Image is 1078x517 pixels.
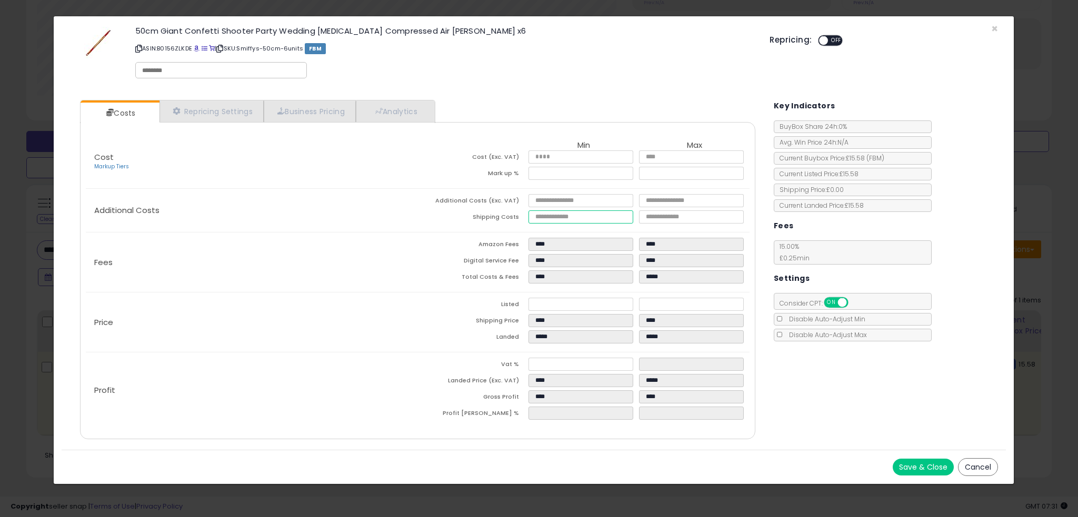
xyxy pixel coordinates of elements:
span: £0.25 min [774,254,810,262]
td: Shipping Price [418,314,528,330]
td: Total Costs & Fees [418,270,528,287]
span: BuyBox Share 24h: 0% [774,122,847,131]
th: Max [639,141,750,150]
h5: Settings [774,272,810,285]
p: Cost [86,153,417,171]
a: All offer listings [202,44,207,53]
span: Current Listed Price: £15.58 [774,169,859,178]
td: Profit [PERSON_NAME] % [418,407,528,423]
span: 15.00 % [774,242,810,262]
span: Avg. Win Price 24h: N/A [774,138,849,147]
span: × [991,21,998,36]
td: Amazon Fees [418,238,528,254]
p: Additional Costs [86,206,417,215]
span: OFF [828,36,845,45]
td: Shipping Costs [418,210,528,227]
span: Disable Auto-Adjust Min [784,315,865,323]
td: Gross Profit [418,390,528,407]
span: £15.58 [846,154,884,163]
span: Disable Auto-Adjust Max [784,330,867,339]
span: OFF [846,298,863,307]
p: Profit [86,386,417,394]
a: Analytics [356,100,434,122]
button: Cancel [958,458,998,476]
span: FBM [305,43,326,54]
a: Markup Tiers [94,163,129,170]
p: ASIN: B0156ZLKDE | SKU: Smiffys-50cm-6units [135,40,754,57]
img: 31Ksi5457eL._SL60_.jpg [84,27,113,58]
a: BuyBox page [194,44,199,53]
a: Business Pricing [264,100,356,122]
td: Additional Costs (Exc. VAT) [418,194,528,210]
button: Save & Close [893,459,954,475]
span: ( FBM ) [866,154,884,163]
span: Consider CPT: [774,299,862,308]
a: Repricing Settings [159,100,264,122]
th: Min [528,141,639,150]
span: Current Buybox Price: [774,154,884,163]
span: Current Landed Price: £15.58 [774,201,864,210]
h5: Repricing: [770,36,812,44]
p: Price [86,318,417,327]
td: Listed [418,298,528,314]
h5: Fees [774,219,794,232]
td: Landed Price (Exc. VAT) [418,374,528,390]
span: Shipping Price: £0.00 [774,185,844,194]
td: Digital Service Fee [418,254,528,270]
span: ON [825,298,838,307]
h5: Key Indicators [774,99,835,113]
a: Costs [81,103,158,124]
td: Cost (Exc. VAT) [418,150,528,167]
td: Mark up % [418,167,528,183]
a: Your listing only [209,44,215,53]
p: Fees [86,258,417,267]
td: Vat % [418,358,528,374]
h3: 50cm Giant Confetti Shooter Party Wedding [MEDICAL_DATA] Compressed Air [PERSON_NAME] x6 [135,27,754,35]
td: Landed [418,330,528,347]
